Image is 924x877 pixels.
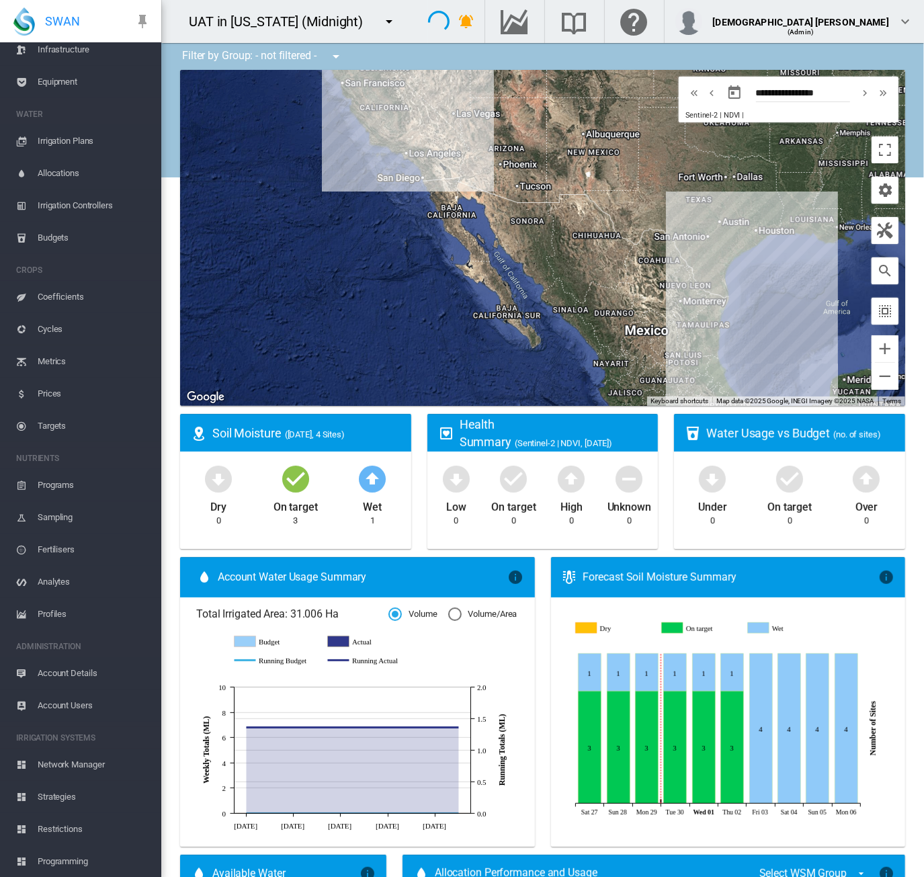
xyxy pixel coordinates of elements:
[635,692,658,804] g: On target Sep 29, 2025 3
[877,263,893,279] md-icon: icon-magnify
[872,177,898,204] button: icon-cog
[721,79,748,106] button: md-calendar
[454,515,458,527] div: 0
[38,222,151,254] span: Budgets
[456,810,461,816] circle: Running Budget Sep 29 0
[569,515,574,527] div: 0
[778,654,800,804] g: Wet Oct 04, 2025 4
[663,692,686,804] g: On target Sep 30, 2025 3
[497,462,530,495] md-icon: icon-checkbox-marked-circle
[583,570,879,585] div: Forecast Soil Moisture Summary
[877,303,893,319] md-icon: icon-select-all
[210,495,226,515] div: Dry
[636,808,657,816] tspan: Mon 29
[172,43,354,70] div: Filter by Group: - not filtered -
[285,429,345,440] span: ([DATE], 4 Sites)
[855,495,878,515] div: Over
[222,810,226,818] tspan: 0
[16,103,151,125] span: WATER
[38,657,151,690] span: Account Details
[454,8,480,35] button: icon-bell-ring
[459,13,475,30] md-icon: icon-bell-ring
[38,157,151,190] span: Allocations
[218,683,226,692] tspan: 10
[376,8,403,35] button: icon-menu-down
[877,182,893,198] md-icon: icon-cog
[16,636,151,657] span: ADMINISTRATION
[196,569,212,585] md-icon: icon-water
[448,608,517,621] md-radio-button: Volume/Area
[13,7,35,36] img: SWAN-Landscape-Logo-Colour-drop.png
[833,429,881,440] span: (no. of sites)
[235,636,314,648] g: Budget
[581,808,597,816] tspan: Sat 27
[38,66,151,98] span: Equipment
[243,810,249,816] circle: Running Budget Jul 28 0
[409,810,414,816] circle: Running Budget Sep 15 0
[38,690,151,722] span: Account Users
[675,8,702,35] img: profile.jpg
[767,495,812,515] div: On target
[460,416,648,450] div: Health Summary
[835,808,856,816] tspan: Mon 06
[710,515,715,527] div: 0
[328,655,408,667] g: Running Actual
[243,724,249,730] circle: Running Actual Jul 28 1.36
[376,822,399,830] tspan: [DATE]
[38,378,151,410] span: Prices
[650,396,708,406] button: Keyboard shortcuts
[212,425,401,442] div: Soil Moisture
[202,716,211,784] tspan: Weekly Totals (ML)
[38,749,151,781] span: Network Manager
[872,136,898,163] button: Toggle fullscreen view
[897,13,913,30] md-icon: icon-chevron-down
[432,810,437,816] circle: Running Budget Sep 22 0
[38,501,151,534] span: Sampling
[16,727,151,749] span: IRRIGATION SYSTEMS
[477,747,487,755] tspan: 1.0
[665,808,683,816] tspan: Tue 30
[685,425,701,442] md-icon: icon-cup-water
[608,808,627,816] tspan: Sun 28
[38,281,151,313] span: Coefficients
[477,778,487,786] tspan: 0.5
[749,654,772,804] g: Wet Oct 03, 2025 4
[388,608,437,621] md-radio-button: Volume
[780,808,797,816] tspan: Sat 04
[290,810,296,816] circle: Running Budget Aug 11 0
[38,410,151,442] span: Targets
[720,692,743,804] g: On target Oct 02, 2025 3
[38,566,151,598] span: Analytes
[560,495,583,515] div: High
[337,724,343,730] circle: Running Actual Aug 25 1.36
[749,622,825,634] g: Wet
[274,495,318,515] div: On target
[872,257,898,284] button: icon-magnify
[508,569,524,585] md-icon: icon-information
[872,335,898,362] button: Zoom in
[38,345,151,378] span: Metrics
[499,13,531,30] md-icon: Go to the Data Hub
[45,13,80,30] span: SWAN
[806,654,829,804] g: Wet Oct 05, 2025 4
[38,313,151,345] span: Cycles
[742,111,744,120] span: |
[716,397,874,405] span: Map data ©2025 Google, INEGI Imagery ©2025 NASA
[222,734,226,742] tspan: 6
[38,781,151,813] span: Strategies
[446,495,466,515] div: Low
[280,462,312,495] md-icon: icon-checkbox-marked-circle
[38,125,151,157] span: Irrigation Plans
[858,85,873,101] md-icon: icon-chevron-right
[218,570,508,585] span: Account Water Usage Summary
[290,724,296,730] circle: Running Actual Aug 11 1.36
[222,784,226,792] tspan: 2
[685,85,703,101] button: icon-chevron-double-left
[808,808,827,816] tspan: Sun 05
[578,692,601,804] g: On target Sep 27, 2025 3
[440,462,472,495] md-icon: icon-arrow-down-bold-circle
[662,622,739,634] g: On target
[423,822,446,830] tspan: [DATE]
[851,462,883,495] md-icon: icon-arrow-up-bold-circle
[618,13,650,30] md-icon: Click here for help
